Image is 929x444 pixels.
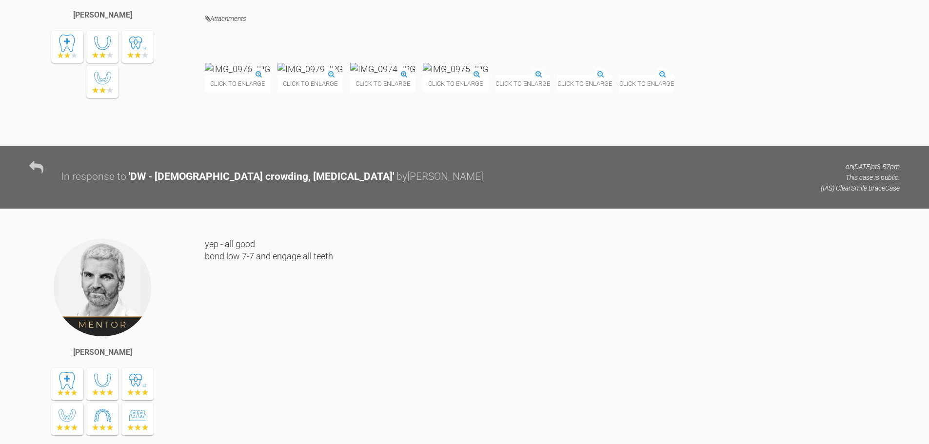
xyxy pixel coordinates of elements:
p: (IAS) ClearSmile Brace Case [821,183,900,193]
span: Click to enlarge [277,75,343,92]
span: Click to enlarge [350,75,415,92]
span: Click to enlarge [557,75,612,92]
span: Click to enlarge [619,75,674,92]
img: IMG_0979.JPG [277,63,343,75]
div: [PERSON_NAME] [73,9,132,21]
div: ' DW - [DEMOGRAPHIC_DATA] crowding, [MEDICAL_DATA] ' [129,169,394,185]
p: on [DATE] at 3:57pm [821,161,900,172]
div: [PERSON_NAME] [73,346,132,359]
img: IMG_0975.JPG [423,63,488,75]
span: Click to enlarge [495,75,550,92]
img: Ross Hobson [53,238,152,337]
img: IMG_0974.JPG [350,63,415,75]
p: This case is public. [821,172,900,183]
div: In response to [61,169,126,185]
div: by [PERSON_NAME] [396,169,483,185]
span: Click to enlarge [205,75,270,92]
span: Click to enlarge [423,75,488,92]
h4: Attachments [205,13,900,25]
img: IMG_0976.JPG [205,63,270,75]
